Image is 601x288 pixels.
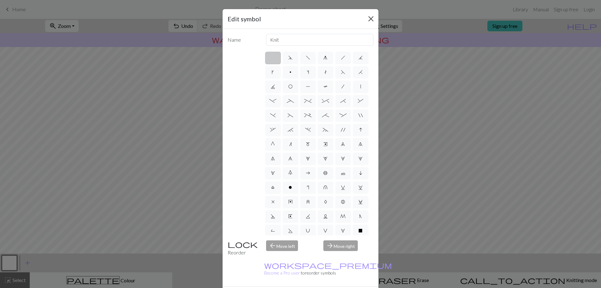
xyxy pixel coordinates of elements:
[323,142,327,147] span: e
[342,84,344,89] span: /
[288,84,293,89] span: O
[271,214,275,219] span: D
[366,14,376,24] button: Close
[290,70,291,75] span: p
[288,113,293,118] span: (
[304,113,311,118] span: +
[358,228,362,233] span: X
[228,14,261,24] h5: Edit symbol
[307,185,309,190] span: r
[341,185,345,190] span: v
[341,142,345,147] span: 9
[288,214,292,219] span: E
[271,84,275,89] span: J
[264,263,392,275] a: Become a Pro user
[359,127,362,132] span: I
[358,185,363,190] span: w
[304,98,311,103] span: %
[358,113,363,118] span: "
[271,199,275,204] span: x
[341,127,345,132] span: '
[288,199,293,204] span: y
[341,70,345,75] span: F
[271,185,275,190] span: l
[358,70,363,75] span: H
[288,127,293,132] span: `
[323,156,327,161] span: 4
[358,98,363,103] span: &
[306,228,310,233] span: U
[358,55,363,60] span: j
[341,156,345,161] span: 3
[323,170,328,175] span: b
[272,70,274,75] span: k
[271,156,275,161] span: 7
[341,55,345,60] span: h
[323,84,328,89] span: T
[307,70,309,75] span: s
[264,261,392,270] span: workspace_premium
[270,113,276,118] span: )
[287,98,294,103] span: _
[288,55,293,60] span: d
[341,199,345,204] span: B
[289,142,292,147] span: n
[305,127,311,132] span: .
[323,55,327,60] span: g
[306,55,310,60] span: f
[271,142,275,147] span: G
[323,214,328,219] span: L
[323,127,328,132] span: ~
[322,113,329,118] span: ;
[306,142,310,147] span: m
[271,170,275,175] span: 1
[324,70,327,75] span: t
[358,156,362,161] span: 2
[288,228,293,233] span: S
[306,84,310,89] span: P
[323,228,327,233] span: V
[340,214,346,219] span: M
[339,113,347,118] span: :
[288,156,292,161] span: 6
[306,214,310,219] span: K
[359,214,362,219] span: N
[269,98,276,103] span: -
[358,199,363,204] span: C
[289,185,292,190] span: o
[360,84,361,89] span: |
[306,156,310,161] span: 5
[264,263,392,275] small: to reorder symbols
[306,199,310,204] span: z
[341,170,345,175] span: c
[270,127,276,132] span: ,
[224,34,262,46] label: Name
[224,240,262,256] div: Reorder
[271,228,275,233] span: R
[359,170,362,175] span: i
[341,228,345,233] span: W
[324,199,327,204] span: A
[323,185,327,190] span: u
[306,170,310,175] span: a
[322,98,329,103] span: ^
[358,142,362,147] span: 8
[288,170,292,175] span: 0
